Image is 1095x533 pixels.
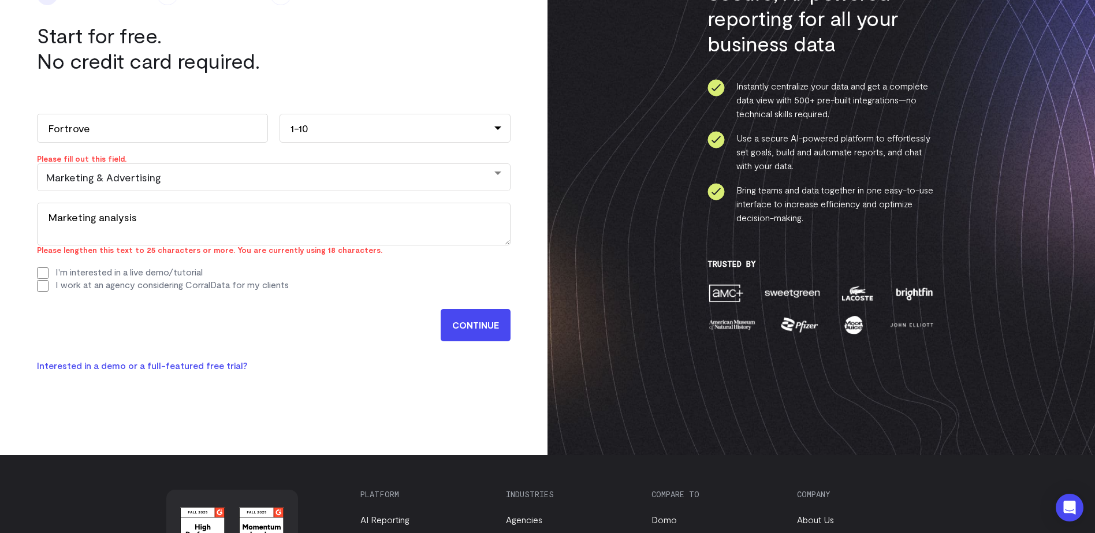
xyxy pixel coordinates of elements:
li: Instantly centralize your data and get a complete data view with 500+ pre-built integrations—no t... [707,79,936,121]
h3: Industries [506,490,632,499]
div: Please fill out this field. [37,154,511,163]
a: Domo [651,514,677,525]
h3: Platform [360,490,486,499]
li: Use a secure AI-powered platform to effortlessly set goals, build and automate reports, and chat ... [707,131,936,173]
div: Open Intercom Messenger [1056,494,1083,521]
h1: Start for free. No credit card required. [37,23,337,73]
label: I'm interested in a live demo/tutorial [55,266,203,277]
div: 1-10 [280,114,511,143]
div: Marketing & Advertising [46,171,502,184]
div: Please lengthen this text to 25 characters or more. You are currently using 18 characters. [37,245,511,255]
li: Bring teams and data together in one easy-to-use interface to increase efficiency and optimize de... [707,183,936,225]
a: About Us [797,514,834,525]
a: Agencies [506,514,542,525]
label: I work at an agency considering CorralData for my clients [55,279,289,290]
h3: Trusted By [707,259,936,269]
input: CONTINUE [441,309,511,341]
a: Interested in a demo or a full-featured free trial? [37,360,247,371]
h3: Compare to [651,490,777,499]
a: AI Reporting [360,514,409,525]
h3: Company [797,490,923,499]
input: Company Name [37,114,268,143]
